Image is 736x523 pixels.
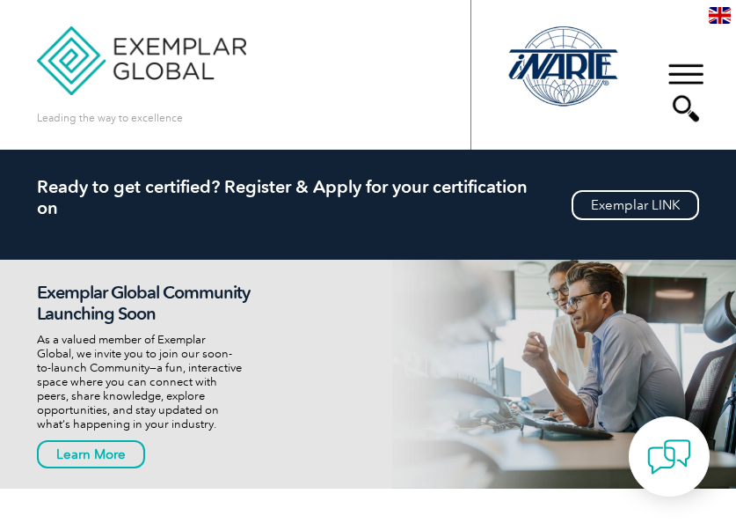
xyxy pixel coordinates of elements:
a: Learn More [37,440,145,468]
img: en [709,7,731,24]
a: Exemplar LINK [572,190,699,220]
img: contact-chat.png [647,435,691,479]
h2: Ready to get certified? Register & Apply for your certification on [37,176,699,218]
p: Leading the way to excellence [37,108,183,128]
p: As a valued member of Exemplar Global, we invite you to join our soon-to-launch Community—a fun, ... [37,333,269,431]
h2: Exemplar Global Community Launching Soon [37,282,269,324]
